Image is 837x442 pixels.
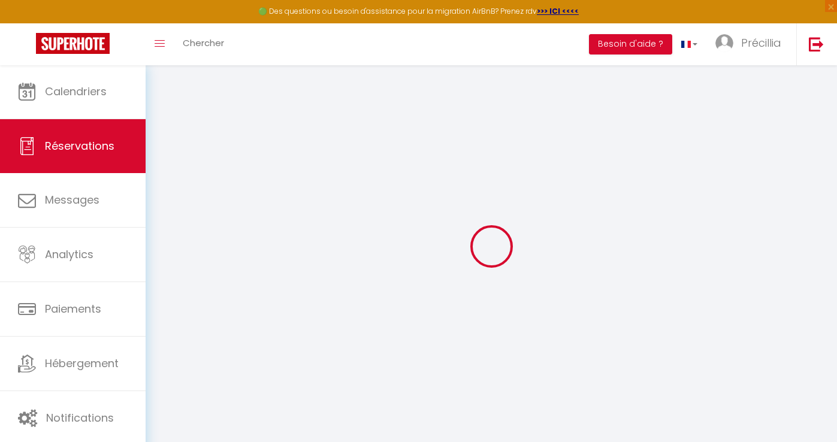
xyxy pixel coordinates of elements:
span: Chercher [183,37,224,49]
button: Besoin d'aide ? [589,34,672,55]
span: Précillia [741,35,781,50]
span: Messages [45,192,99,207]
span: Paiements [45,301,101,316]
span: Hébergement [45,356,119,371]
img: Super Booking [36,33,110,54]
a: Chercher [174,23,233,65]
span: Analytics [45,247,93,262]
img: logout [809,37,824,52]
span: Réservations [45,138,114,153]
img: ... [715,34,733,52]
a: >>> ICI <<<< [537,6,579,16]
span: Notifications [46,410,114,425]
a: ... Précillia [706,23,796,65]
span: Calendriers [45,84,107,99]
